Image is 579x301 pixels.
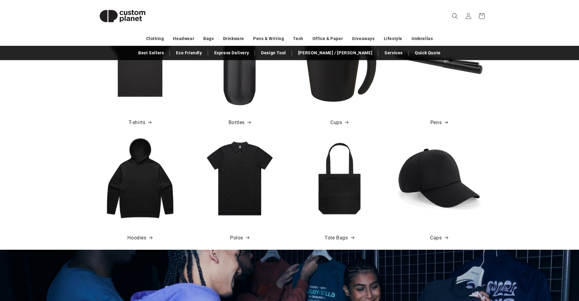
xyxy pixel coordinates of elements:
[196,19,283,106] img: HydroFlex™ 500 ml squeezy sport bottle
[352,33,374,44] a: Giveaways
[430,118,448,127] a: Pens
[258,48,289,58] a: Design Tool
[129,118,152,127] a: T-shirts
[230,234,249,242] a: Polos
[92,2,153,30] img: Custom Planet
[475,235,579,301] iframe: Chat Widget
[412,33,433,44] a: Umbrellas
[135,48,167,58] a: Best Sellers
[430,234,448,242] a: Caps
[295,48,375,58] a: [PERSON_NAME] / [PERSON_NAME]
[127,234,152,242] a: Hoodies
[229,118,251,127] a: Bottles
[253,33,284,44] a: Pens & Writing
[296,19,383,106] img: Oli 360 ml ceramic mug with handle
[448,9,462,23] summary: Search
[384,33,402,44] a: Lifestyle
[203,33,214,44] a: Bags
[330,118,348,127] a: Cups
[381,48,406,58] a: Services
[412,48,444,58] a: Quick Quote
[223,33,244,44] a: Drinkware
[325,234,354,242] a: Tote Bags
[173,33,194,44] a: Headwear
[293,33,303,44] a: Tech
[173,48,205,58] a: Eco Friendly
[211,48,252,58] a: Express Delivery
[312,33,343,44] a: Office & Paper
[146,33,164,44] a: Clothing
